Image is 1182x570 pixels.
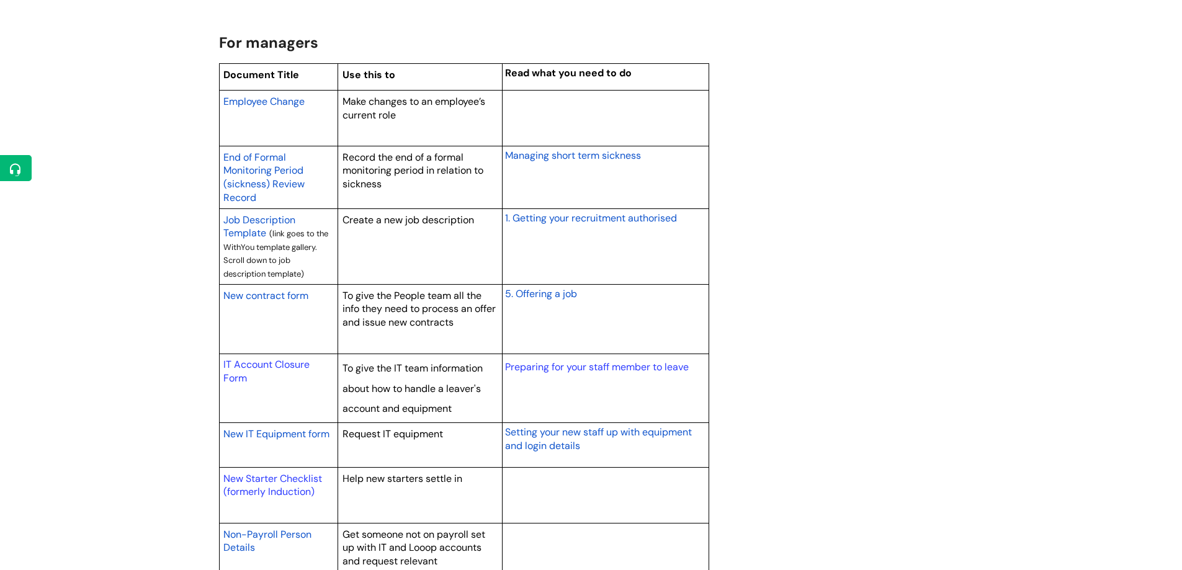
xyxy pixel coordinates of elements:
[505,360,689,373] a: Preparing for your staff member to leave
[219,33,318,52] span: For managers
[505,148,641,163] a: Managing short term sickness
[223,426,329,441] a: New IT Equipment form
[223,228,328,279] span: (link goes to the WithYou template gallery. Scroll down to job description template)
[343,151,483,190] span: Record the end of a formal monitoring period in relation to sickness
[223,94,305,109] a: Employee Change
[343,68,395,81] span: Use this to
[223,151,305,204] span: End of Formal Monitoring Period (sickness) Review Record
[505,210,677,225] a: 1. Getting your recruitment authorised
[223,289,308,302] span: New contract form
[343,427,443,440] span: Request IT equipment
[505,212,677,225] span: 1. Getting your recruitment authorised
[505,286,577,301] a: 5. Offering a job
[223,288,308,303] a: New contract form
[223,95,305,108] span: Employee Change
[505,424,692,453] a: Setting your new staff up with equipment and login details
[505,287,577,300] span: 5. Offering a job
[223,472,322,499] a: New Starter Checklist (formerly Induction)
[223,358,310,385] a: IT Account Closure Form
[505,425,692,452] span: Setting your new staff up with equipment and login details
[343,213,474,226] span: Create a new job description
[223,528,311,554] span: Non-Payroll Person Details
[223,68,299,81] span: Document Title
[505,66,632,79] span: Read what you need to do
[343,289,496,329] span: To give the People team all the info they need to process an offer and issue new contracts
[223,427,329,440] span: New IT Equipment form
[343,362,483,415] span: To give the IT team information about how to handle a leaver's account and equipment
[505,149,641,162] span: Managing short term sickness
[223,212,295,241] a: Job Description Template
[223,527,311,555] a: Non-Payroll Person Details
[343,95,485,122] span: Make changes to an employee’s current role
[223,213,295,240] span: Job Description Template
[223,149,305,205] a: End of Formal Monitoring Period (sickness) Review Record
[343,472,462,485] span: Help new starters settle in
